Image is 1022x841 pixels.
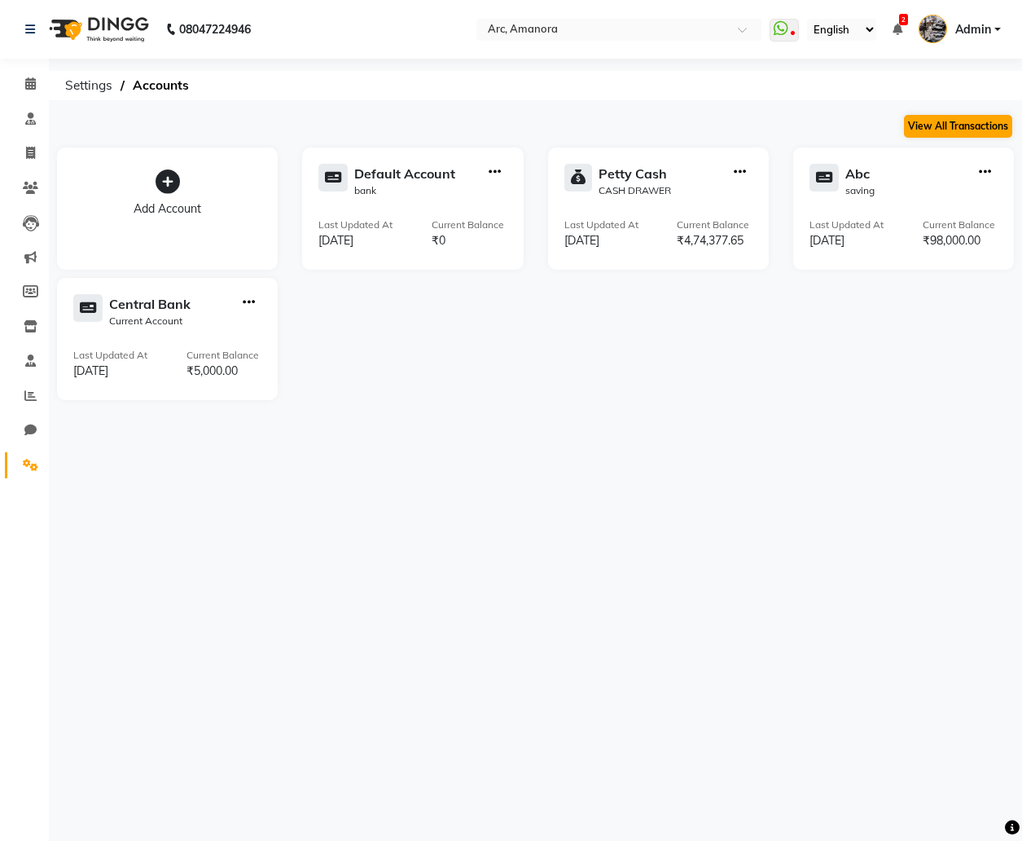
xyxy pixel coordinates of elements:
div: Central Bank [109,294,191,314]
div: Current Account [109,314,191,328]
div: Current Balance [432,218,507,232]
div: Last Updated At [564,218,638,232]
div: Abc [845,164,875,183]
div: CASH DRAWER [599,183,671,198]
span: Admin [955,21,991,38]
div: Last Updated At [809,218,884,232]
div: ₹0 [432,232,507,249]
div: ₹98,000.00 [923,232,998,249]
div: ₹4,74,377.65 [677,232,752,249]
div: [DATE] [73,363,147,380]
div: Current Balance [677,218,752,232]
span: Accounts [125,71,197,100]
span: Settings [57,71,121,100]
div: Petty Cash [599,164,671,183]
button: View All Transactions [904,115,1012,138]
div: ₹5,000.00 [186,363,262,380]
div: Add Account [73,200,261,218]
div: bank [354,183,455,198]
div: saving [845,183,875,198]
div: Current Balance [923,218,998,232]
div: [DATE] [564,232,638,249]
div: [DATE] [318,232,393,249]
div: Last Updated At [73,348,147,363]
div: Default Account [354,164,455,183]
div: Current Balance [186,348,262,363]
div: Last Updated At [318,218,393,232]
img: logo [42,7,153,52]
div: [DATE] [809,232,884,249]
a: 2 [893,22,902,37]
b: 08047224946 [179,7,251,52]
span: 2 [899,14,908,25]
img: Admin [919,15,947,43]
